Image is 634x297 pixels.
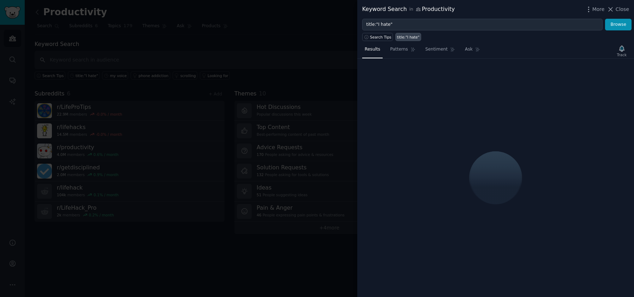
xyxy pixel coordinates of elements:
[362,19,603,31] input: Try a keyword related to your business
[423,44,457,58] a: Sentiment
[362,5,455,14] div: Keyword Search Productivity
[585,6,605,13] button: More
[465,46,473,53] span: Ask
[425,46,448,53] span: Sentiment
[409,6,413,13] span: in
[390,46,408,53] span: Patterns
[592,6,605,13] span: More
[362,44,383,58] a: Results
[388,44,418,58] a: Patterns
[370,35,391,40] span: Search Tips
[397,35,420,40] div: title:"I hate"
[616,6,629,13] span: Close
[462,44,483,58] a: Ask
[362,33,393,41] button: Search Tips
[605,19,632,31] button: Browse
[607,6,629,13] button: Close
[365,46,380,53] span: Results
[395,33,421,41] a: title:"I hate"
